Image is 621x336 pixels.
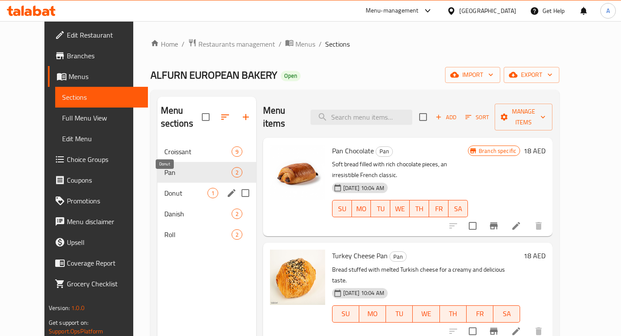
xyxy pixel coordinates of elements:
div: items [232,209,242,219]
button: SA [493,305,520,323]
span: SA [497,307,517,320]
button: Add [432,111,460,124]
span: Edit Menu [62,133,141,144]
button: MO [352,200,371,217]
span: WE [394,203,406,215]
input: search [310,110,412,125]
a: Choice Groups [48,149,148,170]
span: Grocery Checklist [67,279,141,289]
span: [DATE] 10:04 AM [340,289,388,297]
p: Bread stuffed with melted Turkish cheese for a creamy and delicious taste. [332,264,520,286]
button: export [504,67,559,83]
button: Branch-specific-item [483,216,504,236]
a: Home [151,39,178,49]
span: WE [416,307,436,320]
a: Coupons [48,170,148,190]
li: / [182,39,185,49]
div: Danish2 [157,203,256,224]
a: Sections [55,87,148,108]
span: Pan [164,167,232,178]
span: Coverage Report [67,258,141,268]
span: Danish [164,209,232,219]
a: Menu disclaimer [48,211,148,232]
a: Grocery Checklist [48,273,148,294]
button: delete [528,216,549,236]
span: 1 [208,189,218,197]
div: Pan [389,251,407,262]
span: Branches [67,51,141,61]
div: [GEOGRAPHIC_DATA] [459,6,516,16]
span: Croissant [164,146,232,157]
div: Donut1edit [157,183,256,203]
a: Menus [48,66,148,87]
button: SU [332,305,359,323]
button: WE [390,200,410,217]
h6: 18 AED [524,250,546,262]
span: TU [389,307,409,320]
button: import [445,67,500,83]
span: SU [336,307,356,320]
span: Select all sections [197,108,215,126]
nav: breadcrumb [151,38,560,50]
span: Open [281,72,301,79]
span: Pan [390,252,406,262]
div: Roll [164,229,232,240]
span: Sort sections [215,107,235,127]
span: 1.0.0 [71,302,85,314]
span: 2 [232,210,242,218]
button: FR [467,305,493,323]
span: 9 [232,148,242,156]
button: TU [371,200,390,217]
button: edit [225,187,238,200]
span: import [452,70,493,80]
button: Sort [463,111,491,124]
button: TH [440,305,467,323]
span: Add item [432,111,460,124]
button: WE [413,305,439,323]
div: items [207,188,218,198]
span: Turkey Cheese Pan [332,249,388,262]
span: TU [374,203,387,215]
span: Sections [325,39,350,49]
button: FR [429,200,448,217]
nav: Menu sections [157,138,256,248]
h6: 18 AED [524,145,546,157]
span: Sections [62,92,141,102]
div: Croissant9 [157,141,256,162]
span: A [606,6,610,16]
span: Full Menu View [62,113,141,123]
button: Add section [235,107,256,127]
div: Pan2 [157,162,256,183]
span: Promotions [67,196,141,206]
span: MO [355,203,368,215]
a: Edit Restaurant [48,25,148,45]
div: Menu-management [366,6,419,16]
li: / [279,39,282,49]
span: Sort [465,112,489,122]
span: Sort items [460,111,495,124]
span: Restaurants management [198,39,275,49]
span: MO [363,307,383,320]
span: Select to update [464,217,482,235]
div: Pan [376,146,393,157]
span: Get support on: [49,317,88,328]
span: Pan Chocolate [332,144,374,157]
span: Branch specific [475,147,520,155]
button: TU [386,305,413,323]
span: Coupons [67,175,141,185]
span: FR [433,203,445,215]
span: Menus [69,71,141,82]
span: SA [452,203,464,215]
span: Donut [164,188,207,198]
span: 2 [232,231,242,239]
div: items [232,167,242,178]
span: ALFURN EUROPEAN BAKERY [151,65,277,85]
h2: Menu sections [161,104,202,130]
a: Restaurants management [188,38,275,50]
span: Edit Restaurant [67,30,141,40]
img: Pan Chocolate [270,145,325,200]
span: SU [336,203,348,215]
a: Full Menu View [55,108,148,128]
